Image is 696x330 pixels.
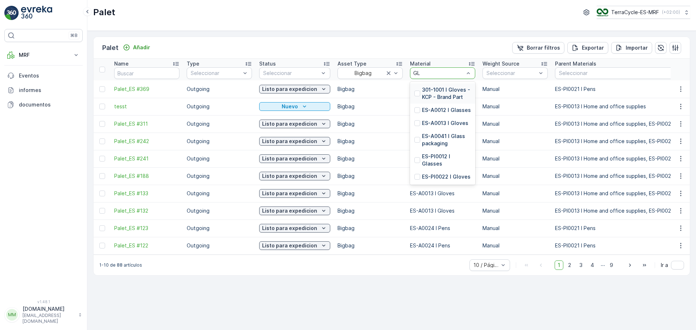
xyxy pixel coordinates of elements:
a: Palet_ES #369 [114,85,179,93]
td: Manual [479,202,551,220]
td: Outgoing [183,150,256,167]
img: TC_mwK4AaT.png [597,8,608,16]
a: tesst [114,103,179,110]
span: Ir a [661,262,668,269]
p: ES-PI0012 I Glasses [422,153,471,167]
button: Listo para expedicion [259,189,330,198]
td: ES-A0024 I Pens [406,237,479,254]
span: 9 [606,260,616,270]
td: Outgoing [183,167,256,185]
button: MRF [4,48,83,62]
td: Manual [479,80,551,98]
p: ES-PI0022 I Gloves [422,173,471,180]
a: Palet_ES #132 [114,207,179,214]
button: TerraCycle-ES-MRF(+02:00) [597,6,690,19]
p: Listo para expedicion [262,85,317,93]
span: Palet_ES #188 [114,172,179,180]
button: Listo para expedicion [259,241,330,250]
td: Bigbag [334,80,406,98]
p: Palet [93,7,115,18]
div: Toggle Row Selected [99,191,105,196]
td: Manual [479,98,551,115]
p: ( +02:00 ) [662,9,680,15]
div: Toggle Row Selected [99,138,105,144]
td: ES-A0013 I Gloves [406,133,479,150]
p: Seleccionar [263,70,319,77]
p: MRF [19,51,68,59]
p: Listo para expedicion [262,225,317,232]
p: ... [601,260,605,270]
span: Palet_ES #122 [114,242,179,249]
button: Añadir [120,43,153,52]
p: Listo para expedicion [262,155,317,162]
p: Name [114,60,129,67]
button: Listo para expedicion [259,137,330,146]
td: Bigbag [334,237,406,254]
td: Bigbag [334,167,406,185]
a: Palet_ES #133 [114,190,179,197]
p: Eventos [19,72,80,79]
p: ⌘B [70,33,78,38]
div: Toggle Row Selected [99,86,105,92]
td: Bigbag [334,202,406,220]
td: Manual [479,167,551,185]
p: Listo para expedicion [262,120,317,128]
td: ES-A0024 I Pens [406,220,479,237]
p: documentos [19,101,80,108]
td: ES-A0013 I Gloves [406,150,479,167]
a: Palet_ES #241 [114,155,179,162]
p: Seleccionar [191,70,241,77]
p: Seleccionar [486,70,536,77]
div: Toggle Row Selected [99,173,105,179]
div: Toggle Row Selected [99,156,105,162]
span: 4 [587,260,597,270]
a: Palet_ES #242 [114,138,179,145]
td: Manual [479,150,551,167]
button: MM[DOMAIN_NAME][EMAIL_ADDRESS][DOMAIN_NAME] [4,305,83,324]
div: Toggle Row Selected [99,243,105,248]
button: Importar [611,42,652,54]
td: ES-A0013 I Gloves [406,202,479,220]
td: ES-A0013 I Gloves [406,115,479,133]
p: Status [259,60,276,67]
div: Toggle Row Selected [99,208,105,214]
td: Bigbag [334,133,406,150]
p: TerraCycle-ES-MRF [611,9,659,16]
p: Listo para expedicion [262,172,317,180]
p: [DOMAIN_NAME] [22,305,75,313]
td: Outgoing [183,98,256,115]
span: 2 [565,260,575,270]
p: Parent Materials [555,60,596,67]
span: 3 [576,260,586,270]
td: Outgoing [183,133,256,150]
span: Palet_ES #123 [114,225,179,232]
p: Añadir [133,44,150,51]
span: 1 [555,260,563,270]
a: informes [4,83,83,97]
p: Palet [102,43,119,53]
td: Manual [479,185,551,202]
td: Manual [479,220,551,237]
p: Importar [626,44,648,51]
td: Outgoing [183,220,256,237]
button: Listo para expedicion [259,154,330,163]
button: Listo para expedicion [259,172,330,180]
td: ES-A0012 I Glasses [406,98,479,115]
div: MM [6,309,18,321]
td: ES-A0024 I Pens [406,80,479,98]
img: logo [4,6,19,20]
button: Listo para expedicion [259,120,330,128]
p: Exportar [582,44,604,51]
button: Exportar [567,42,608,54]
td: Outgoing [183,115,256,133]
a: documentos [4,97,83,112]
div: Toggle Row Selected [99,121,105,127]
p: Nuevo [282,103,298,110]
td: Manual [479,133,551,150]
p: Type [187,60,199,67]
